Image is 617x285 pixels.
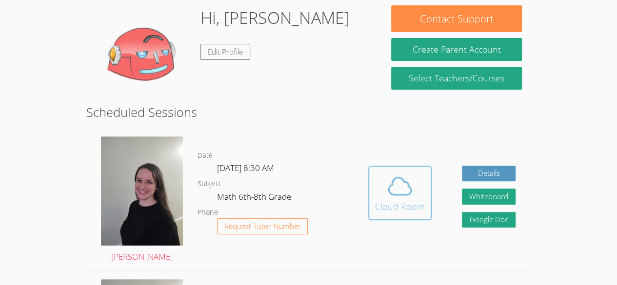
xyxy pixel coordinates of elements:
button: Whiteboard [462,189,516,205]
img: default.png [95,5,193,103]
button: Cloud Room [368,166,432,220]
h2: Scheduled Sessions [86,103,531,121]
a: Edit Profile [200,44,250,60]
h1: Hi, [PERSON_NAME] [200,5,350,30]
span: Request Tutor Number [224,223,301,230]
a: [PERSON_NAME] [101,136,183,264]
dt: Subject [198,178,221,190]
span: [DATE] 8:30 AM [217,162,274,173]
a: Details [462,166,516,182]
a: Select Teachers/Courses [391,67,521,90]
dt: Phone [198,207,218,219]
dt: Date [198,150,213,162]
div: Cloud Room [375,200,425,213]
button: Create Parent Account [391,38,521,61]
button: Request Tutor Number [217,218,308,234]
dd: Math 6th-8th Grade [217,190,293,207]
a: Google Doc [462,212,516,228]
img: avatar.png [101,136,183,246]
button: Contact Support [391,5,521,32]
